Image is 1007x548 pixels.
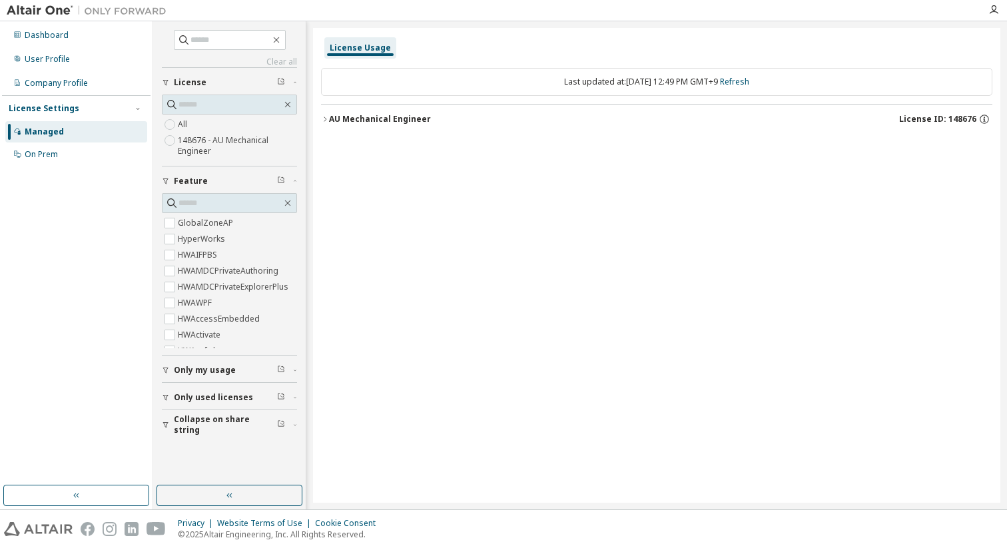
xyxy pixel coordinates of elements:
[81,522,95,536] img: facebook.svg
[178,117,190,133] label: All
[7,4,173,17] img: Altair One
[162,57,297,67] a: Clear all
[178,311,262,327] label: HWAccessEmbedded
[178,518,217,529] div: Privacy
[178,327,223,343] label: HWActivate
[315,518,384,529] div: Cookie Consent
[162,166,297,196] button: Feature
[277,392,285,403] span: Clear filter
[25,54,70,65] div: User Profile
[9,103,79,114] div: License Settings
[162,383,297,412] button: Only used licenses
[321,68,992,96] div: Last updated at: [DATE] 12:49 PM GMT+9
[217,518,315,529] div: Website Terms of Use
[178,247,220,263] label: HWAIFPBS
[277,419,285,430] span: Clear filter
[174,77,206,88] span: License
[178,529,384,540] p: © 2025 Altair Engineering, Inc. All Rights Reserved.
[147,522,166,536] img: youtube.svg
[174,414,277,435] span: Collapse on share string
[720,76,749,87] a: Refresh
[277,77,285,88] span: Clear filter
[178,215,236,231] label: GlobalZoneAP
[174,392,253,403] span: Only used licenses
[162,410,297,439] button: Collapse on share string
[178,343,220,359] label: HWAcufwh
[103,522,117,536] img: instagram.svg
[178,231,228,247] label: HyperWorks
[125,522,139,536] img: linkedin.svg
[178,133,297,159] label: 148676 - AU Mechanical Engineer
[330,43,391,53] div: License Usage
[277,176,285,186] span: Clear filter
[4,522,73,536] img: altair_logo.svg
[25,30,69,41] div: Dashboard
[321,105,992,134] button: AU Mechanical EngineerLicense ID: 148676
[174,176,208,186] span: Feature
[25,149,58,160] div: On Prem
[25,127,64,137] div: Managed
[162,68,297,97] button: License
[277,365,285,376] span: Clear filter
[178,295,214,311] label: HWAWPF
[899,114,976,125] span: License ID: 148676
[178,279,291,295] label: HWAMDCPrivateExplorerPlus
[178,263,281,279] label: HWAMDCPrivateAuthoring
[329,114,431,125] div: AU Mechanical Engineer
[174,365,236,376] span: Only my usage
[25,78,88,89] div: Company Profile
[162,356,297,385] button: Only my usage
